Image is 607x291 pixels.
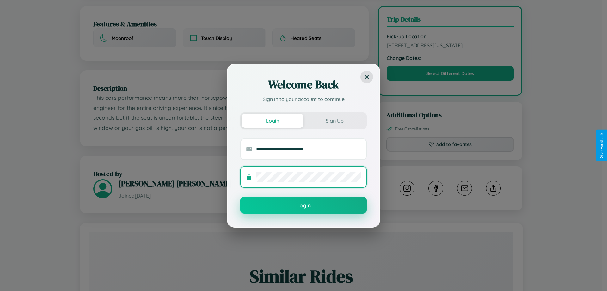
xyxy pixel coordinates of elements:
[240,95,367,103] p: Sign in to your account to continue
[240,77,367,92] h2: Welcome Back
[303,114,365,128] button: Sign Up
[242,114,303,128] button: Login
[599,133,604,158] div: Give Feedback
[240,197,367,214] button: Login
